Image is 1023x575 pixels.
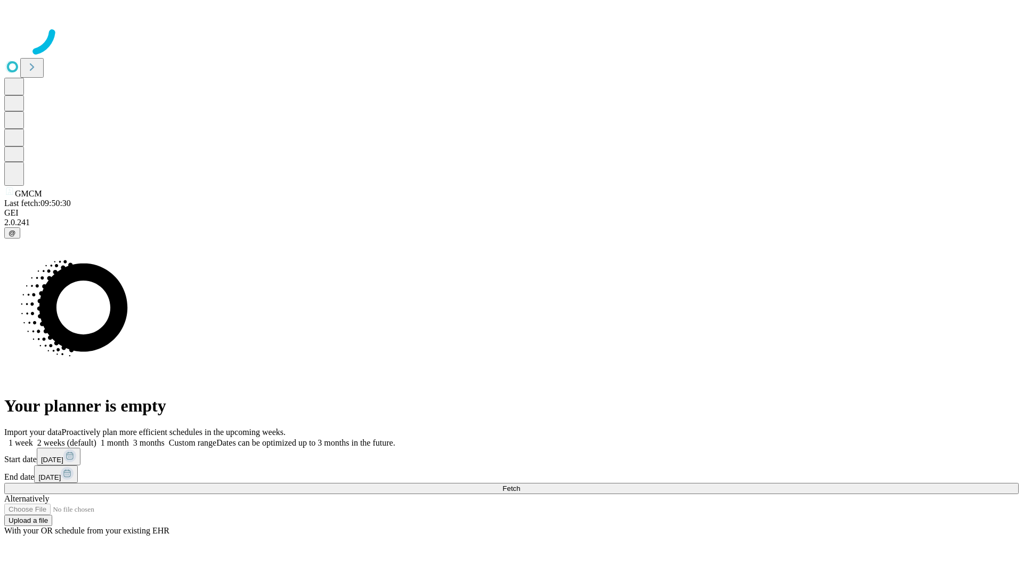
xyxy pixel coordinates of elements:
[4,208,1019,218] div: GEI
[216,438,395,447] span: Dates can be optimized up to 3 months in the future.
[37,448,80,465] button: [DATE]
[37,438,96,447] span: 2 weeks (default)
[4,448,1019,465] div: Start date
[34,465,78,483] button: [DATE]
[4,526,169,535] span: With your OR schedule from your existing EHR
[169,438,216,447] span: Custom range
[9,438,33,447] span: 1 week
[38,473,61,481] span: [DATE]
[62,428,286,437] span: Proactively plan more efficient schedules in the upcoming weeks.
[4,483,1019,494] button: Fetch
[4,428,62,437] span: Import your data
[133,438,165,447] span: 3 months
[502,484,520,492] span: Fetch
[9,229,16,237] span: @
[15,189,42,198] span: GMCM
[4,494,49,503] span: Alternatively
[4,465,1019,483] div: End date
[4,199,71,208] span: Last fetch: 09:50:30
[41,456,63,464] span: [DATE]
[101,438,129,447] span: 1 month
[4,396,1019,416] h1: Your planner is empty
[4,227,20,239] button: @
[4,515,52,526] button: Upload a file
[4,218,1019,227] div: 2.0.241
